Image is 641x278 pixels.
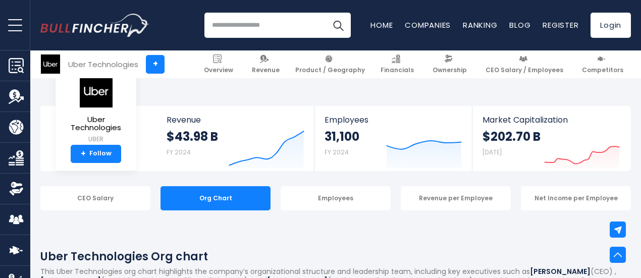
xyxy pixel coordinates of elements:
[381,66,414,74] span: Financials
[41,54,60,74] img: UBER logo
[291,50,369,78] a: Product / Geography
[161,186,271,210] div: Org Chart
[78,74,114,108] img: UBER logo
[401,186,511,210] div: Revenue per Employee
[405,20,451,30] a: Companies
[281,186,391,210] div: Employees
[40,248,631,265] h1: Uber Technologies Org chart
[68,59,138,70] div: Uber Technologies
[325,148,349,156] small: FY 2024
[199,50,238,78] a: Overview
[40,14,149,37] a: Go to homepage
[81,149,86,158] strong: +
[326,13,351,38] button: Search
[481,50,568,78] a: CEO Salary / Employees
[167,115,304,125] span: Revenue
[167,129,218,144] strong: $43.98 B
[252,66,280,74] span: Revenue
[486,66,563,74] span: CEO Salary / Employees
[63,74,129,145] a: Uber Technologies UBER
[64,135,128,144] small: UBER
[428,50,471,78] a: Ownership
[295,66,365,74] span: Product / Geography
[156,106,314,171] a: Revenue $43.98 B FY 2024
[509,20,530,30] a: Blog
[582,66,623,74] span: Competitors
[40,14,149,37] img: Bullfincher logo
[376,50,418,78] a: Financials
[325,115,461,125] span: Employees
[204,66,233,74] span: Overview
[463,20,497,30] a: Ranking
[325,129,359,144] strong: 31,100
[483,115,620,125] span: Market Capitalization
[433,66,467,74] span: Ownership
[370,20,393,30] a: Home
[71,145,121,163] a: +Follow
[167,148,191,156] small: FY 2024
[530,266,591,276] b: [PERSON_NAME]
[9,181,24,196] img: Ownership
[247,50,284,78] a: Revenue
[577,50,628,78] a: Competitors
[591,13,631,38] a: Login
[146,55,165,74] a: +
[472,106,630,171] a: Market Capitalization $202.70 B [DATE]
[64,116,128,132] span: Uber Technologies
[40,186,150,210] div: CEO Salary
[543,20,578,30] a: Register
[483,148,502,156] small: [DATE]
[521,186,631,210] div: Net Income per Employee
[483,129,541,144] strong: $202.70 B
[314,106,471,171] a: Employees 31,100 FY 2024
